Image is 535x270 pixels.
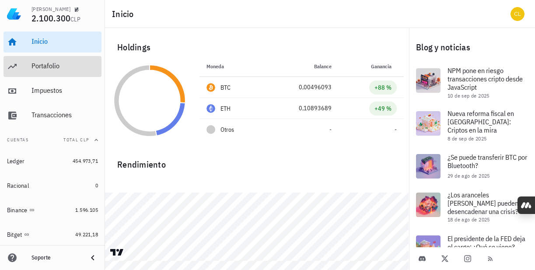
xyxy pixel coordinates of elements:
[73,158,98,164] span: 454.973,71
[3,224,101,245] a: Bitget 49.221,18
[511,7,525,21] div: avatar
[110,151,404,172] div: Rendimiento
[374,83,392,92] div: +88 %
[199,56,265,77] th: Moneda
[409,147,535,186] a: ¿Se puede transferir BTC por Bluetooth? 29 de ago de 2025
[329,126,332,133] span: -
[448,172,490,179] span: 29 de ago de 2025
[374,104,392,113] div: +49 %
[70,15,80,23] span: CLP
[272,104,331,113] div: 0,10893689
[3,105,101,126] a: Transacciones
[7,7,21,21] img: LedgiFi
[31,12,70,24] span: 2.100.300
[206,104,215,113] div: ETH-icon
[31,6,70,13] div: [PERSON_NAME]
[409,186,535,228] a: ¿Los aranceles [PERSON_NAME] pueden desencadenar una crisis? 18 de ago de 2025
[448,135,486,142] span: 8 de sep de 2025
[448,66,523,91] span: NPM pone en riesgo transacciones cripto desde JavaScript
[95,182,98,189] span: 0
[448,216,490,223] span: 18 de ago de 2025
[409,33,535,61] div: Blog y noticias
[7,182,29,189] div: Racional
[220,83,231,92] div: BTC
[3,200,101,221] a: Binance 1.596.105
[448,234,525,251] span: El presidente de la FED deja el cargo: ¿Qué se viene?
[3,56,101,77] a: Portafolio
[220,104,231,113] div: ETH
[448,153,527,170] span: ¿Se puede transferir BTC por Bluetooth?
[3,151,101,172] a: Ledger 454.973,71
[448,109,514,134] span: Nueva reforma fiscal en [GEOGRAPHIC_DATA]: Criptos en la mira
[409,61,535,104] a: NPM pone en riesgo transacciones cripto desde JavaScript 10 de sep de 2025
[63,137,89,143] span: Total CLP
[3,175,101,196] a: Racional 0
[3,32,101,53] a: Inicio
[3,130,101,151] button: CuentasTotal CLP
[272,83,331,92] div: 0,00496093
[409,228,535,267] a: El presidente de la FED deja el cargo: ¿Qué se viene?
[3,81,101,102] a: Impuestos
[7,158,25,165] div: Ledger
[31,37,98,46] div: Inicio
[112,7,137,21] h1: Inicio
[265,56,338,77] th: Balance
[31,254,80,261] div: Soporte
[395,126,397,133] span: -
[75,207,98,213] span: 1.596.105
[206,83,215,92] div: BTC-icon
[7,207,28,214] div: Binance
[220,125,234,134] span: Otros
[110,33,404,61] div: Holdings
[448,190,518,216] span: ¿Los aranceles [PERSON_NAME] pueden desencadenar una crisis?
[409,104,535,147] a: Nueva reforma fiscal en [GEOGRAPHIC_DATA]: Criptos en la mira 8 de sep de 2025
[7,231,22,238] div: Bitget
[31,111,98,119] div: Transacciones
[31,86,98,95] div: Impuestos
[31,62,98,70] div: Portafolio
[448,92,490,99] span: 10 de sep de 2025
[371,63,397,70] span: Ganancia
[109,248,125,256] a: Charting by TradingView
[75,231,98,238] span: 49.221,18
